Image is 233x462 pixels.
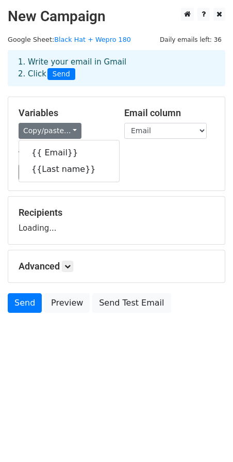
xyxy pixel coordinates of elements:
h2: New Campaign [8,8,225,25]
a: Send [8,293,42,313]
h5: Email column [124,107,214,119]
div: 1. Write your email in Gmail 2. Click [10,56,223,80]
a: {{Last name}} [19,161,119,178]
div: Loading... [19,207,214,234]
a: Black Hat + Wepro 180 [54,36,131,43]
a: Copy/paste... [19,123,81,139]
a: Preview [44,293,90,313]
a: {{ Email}} [19,145,119,161]
h5: Recipients [19,207,214,218]
span: Daily emails left: 36 [156,34,225,45]
small: Google Sheet: [8,36,131,43]
a: Daily emails left: 36 [156,36,225,43]
h5: Variables [19,107,109,119]
h5: Advanced [19,261,214,272]
span: Send [47,68,75,81]
a: Send Test Email [92,293,171,313]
